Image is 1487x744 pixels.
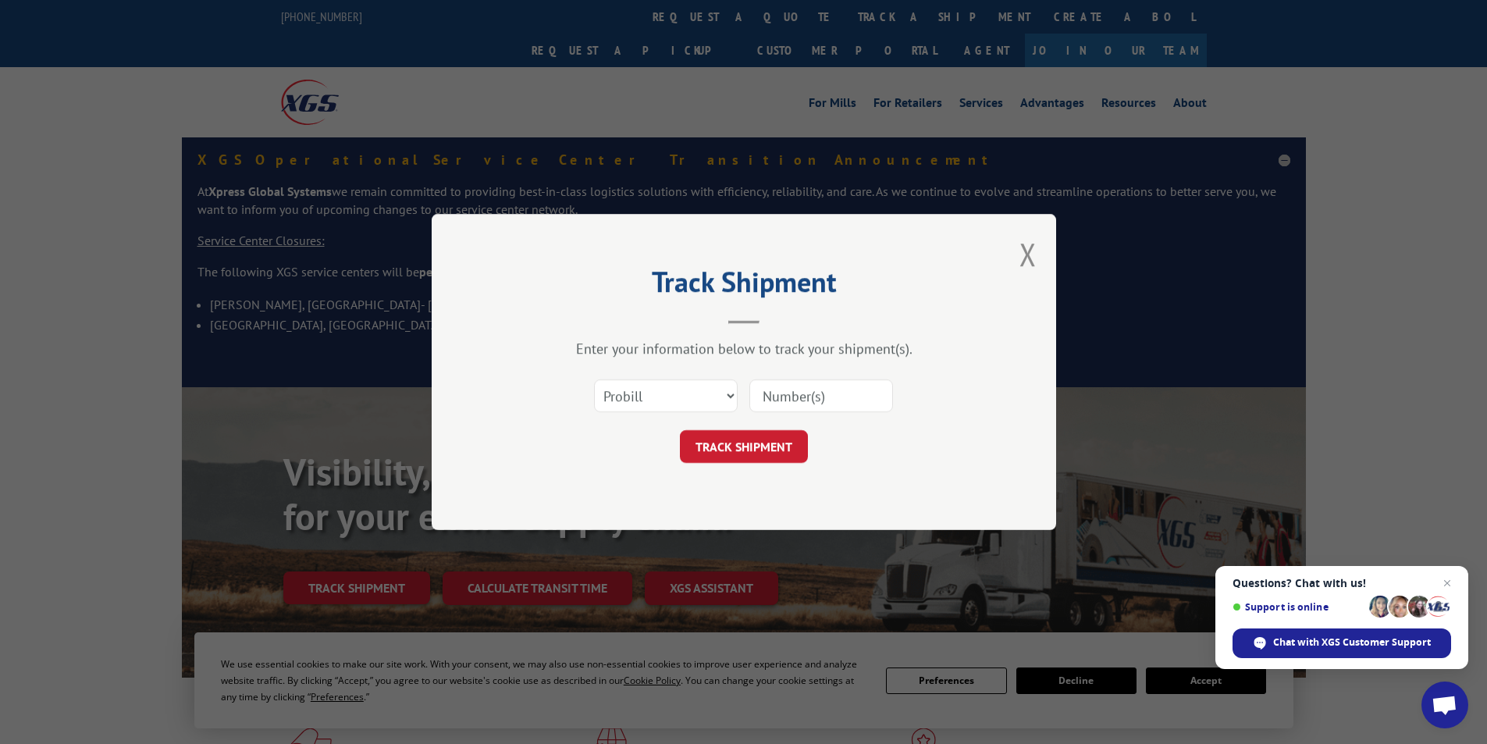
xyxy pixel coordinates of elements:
[1233,577,1451,589] span: Questions? Chat with us!
[1233,601,1364,613] span: Support is online
[680,430,808,463] button: TRACK SHIPMENT
[1421,682,1468,728] a: Open chat
[1019,233,1037,275] button: Close modal
[1273,635,1431,650] span: Chat with XGS Customer Support
[510,271,978,301] h2: Track Shipment
[510,340,978,358] div: Enter your information below to track your shipment(s).
[1233,628,1451,658] span: Chat with XGS Customer Support
[749,379,893,412] input: Number(s)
